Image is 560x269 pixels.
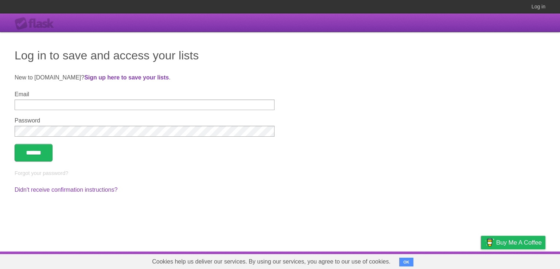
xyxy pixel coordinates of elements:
a: Buy me a coffee [481,236,545,249]
a: Developers [408,253,437,267]
p: New to [DOMAIN_NAME]? . [15,73,545,82]
a: Sign up here to save your lists [84,74,169,81]
label: Email [15,91,275,98]
label: Password [15,117,275,124]
h1: Log in to save and access your lists [15,47,545,64]
div: Flask [15,17,58,30]
span: Buy me a coffee [496,236,542,249]
a: About [384,253,399,267]
button: OK [399,258,413,266]
span: Cookies help us deliver our services. By using our services, you agree to our use of cookies. [145,254,398,269]
a: Terms [447,253,463,267]
a: Suggest a feature [499,253,545,267]
a: Forgot your password? [15,170,68,176]
img: Buy me a coffee [485,236,494,249]
a: Didn't receive confirmation instructions? [15,187,117,193]
a: Privacy [471,253,490,267]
